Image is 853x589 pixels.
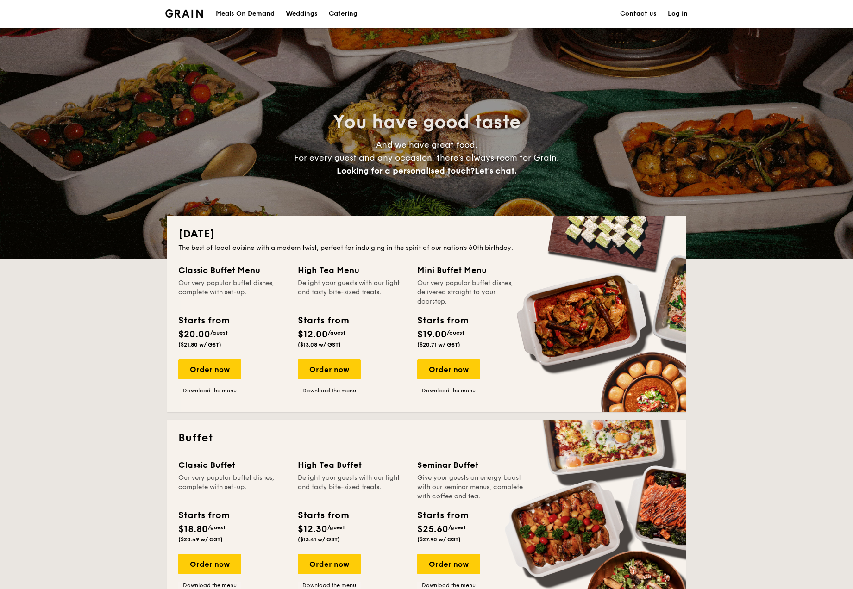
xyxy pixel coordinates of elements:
[475,166,517,176] span: Let's chat.
[178,314,229,328] div: Starts from
[178,508,229,522] div: Starts from
[298,536,340,543] span: ($13.41 w/ GST)
[333,111,521,133] span: You have good taste
[178,459,287,471] div: Classic Buffet
[178,279,287,306] div: Our very popular buffet dishes, complete with set-up.
[417,473,526,501] div: Give your guests an energy boost with our seminar menus, complete with coffee and tea.
[328,329,345,336] span: /guest
[178,536,223,543] span: ($20.49 w/ GST)
[298,459,406,471] div: High Tea Buffet
[447,329,464,336] span: /guest
[417,341,460,348] span: ($20.71 w/ GST)
[298,341,341,348] span: ($13.08 w/ GST)
[337,166,475,176] span: Looking for a personalised touch?
[178,329,210,340] span: $20.00
[178,341,221,348] span: ($21.80 w/ GST)
[417,329,447,340] span: $19.00
[417,524,448,535] span: $25.60
[417,264,526,277] div: Mini Buffet Menu
[417,582,480,589] a: Download the menu
[298,554,361,574] div: Order now
[298,508,348,522] div: Starts from
[178,243,675,253] div: The best of local cuisine with a modern twist, perfect for indulging in the spirit of our nation’...
[178,227,675,242] h2: [DATE]
[178,554,241,574] div: Order now
[417,536,461,543] span: ($27.90 w/ GST)
[298,359,361,379] div: Order now
[294,140,559,176] span: And we have great food. For every guest and any occasion, there’s always room for Grain.
[298,279,406,306] div: Delight your guests with our light and tasty bite-sized treats.
[298,524,327,535] span: $12.30
[178,431,675,446] h2: Buffet
[298,329,328,340] span: $12.00
[417,459,526,471] div: Seminar Buffet
[178,473,287,501] div: Our very popular buffet dishes, complete with set-up.
[327,524,345,531] span: /guest
[178,359,241,379] div: Order now
[417,314,468,328] div: Starts from
[210,329,228,336] span: /guest
[178,582,241,589] a: Download the menu
[298,314,348,328] div: Starts from
[165,9,203,18] a: Logotype
[417,279,526,306] div: Our very popular buffet dishes, delivered straight to your doorstep.
[178,264,287,277] div: Classic Buffet Menu
[178,524,208,535] span: $18.80
[417,554,480,574] div: Order now
[417,387,480,394] a: Download the menu
[298,582,361,589] a: Download the menu
[448,524,466,531] span: /guest
[417,508,468,522] div: Starts from
[417,359,480,379] div: Order now
[298,387,361,394] a: Download the menu
[165,9,203,18] img: Grain
[178,387,241,394] a: Download the menu
[298,264,406,277] div: High Tea Menu
[208,524,226,531] span: /guest
[298,473,406,501] div: Delight your guests with our light and tasty bite-sized treats.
